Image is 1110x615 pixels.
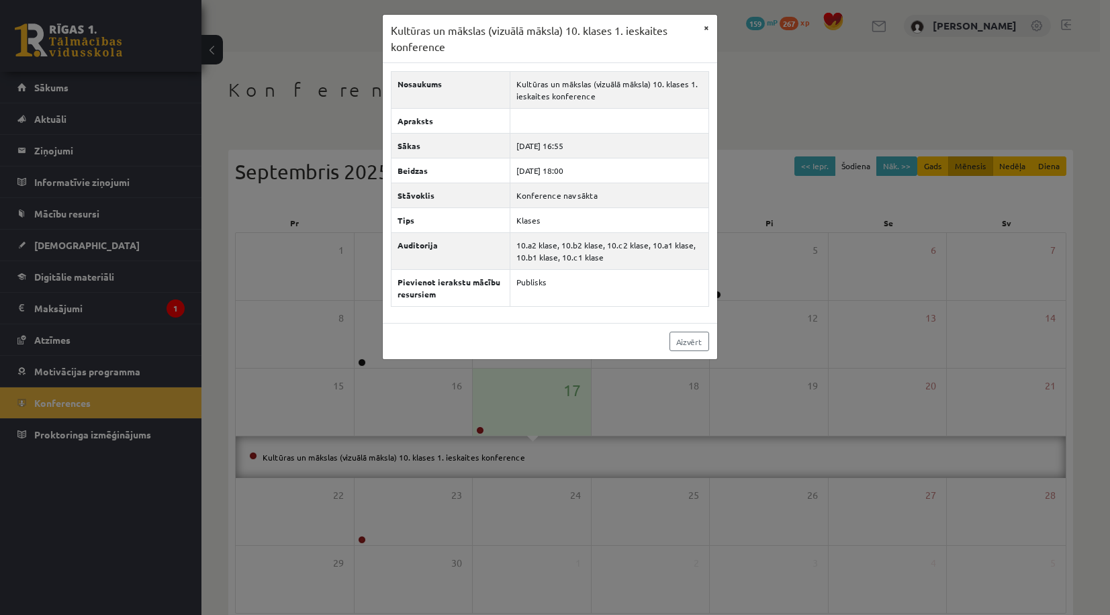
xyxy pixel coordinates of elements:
a: Aizvērt [669,332,709,351]
td: 10.a2 klase, 10.b2 klase, 10.c2 klase, 10.a1 klase, 10.b1 klase, 10.c1 klase [510,233,709,270]
th: Auditorija [391,233,510,270]
td: [DATE] 18:00 [510,158,709,183]
th: Apraksts [391,109,510,134]
th: Nosaukums [391,72,510,109]
th: Stāvoklis [391,183,510,208]
th: Tips [391,208,510,233]
button: × [696,15,717,40]
th: Sākas [391,134,510,158]
th: Pievienot ierakstu mācību resursiem [391,270,510,307]
td: [DATE] 16:55 [510,134,709,158]
h3: Kultūras un mākslas (vizuālā māksla) 10. klases 1. ieskaites konference [391,23,696,54]
th: Beidzas [391,158,510,183]
td: Kultūras un mākslas (vizuālā māksla) 10. klases 1. ieskaites konference [510,72,709,109]
td: Publisks [510,270,709,307]
td: Konference nav sākta [510,183,709,208]
td: Klases [510,208,709,233]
